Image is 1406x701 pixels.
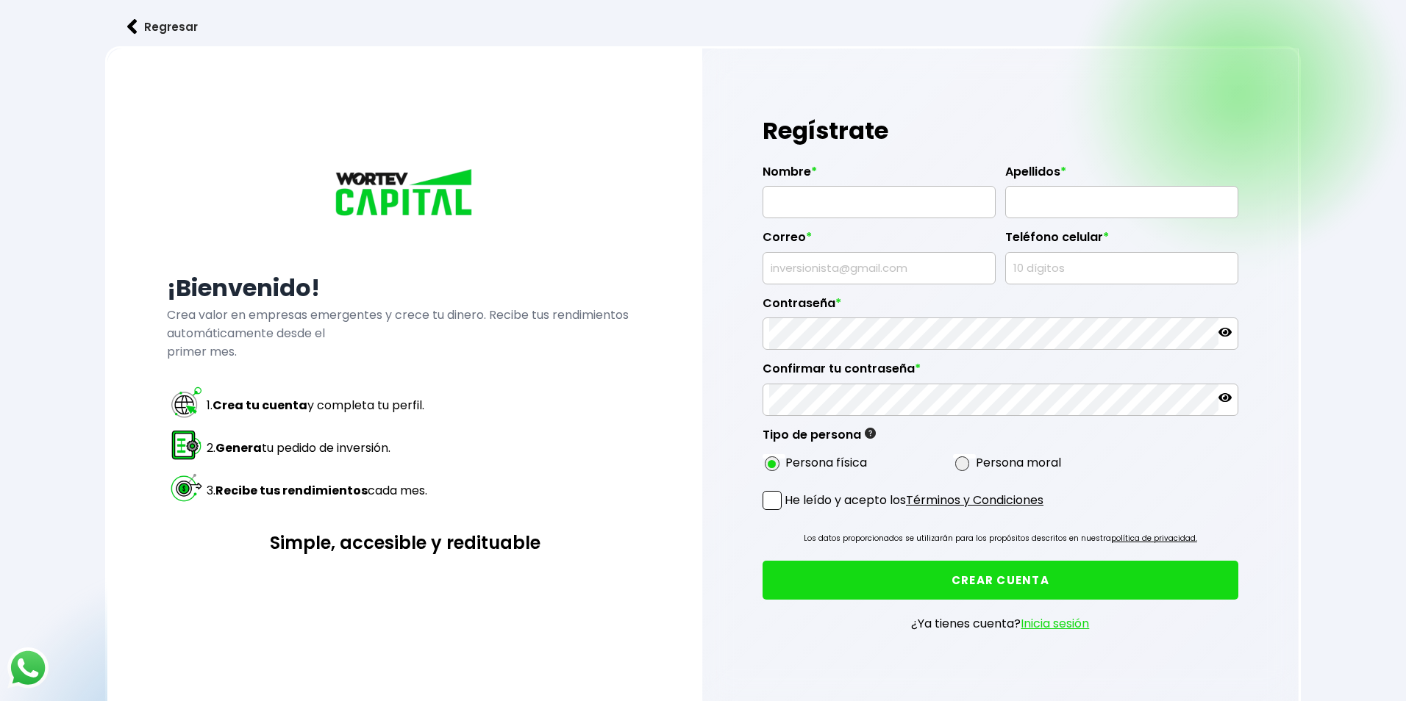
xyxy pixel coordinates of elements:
strong: Genera [215,439,262,456]
label: Correo [763,230,996,252]
img: logos_whatsapp-icon.242b2217.svg [7,647,49,689]
label: Apellidos [1005,165,1238,187]
label: Nombre [763,165,996,187]
img: logo_wortev_capital [332,167,479,221]
strong: Crea tu cuenta [213,397,307,414]
a: Términos y Condiciones [906,492,1043,508]
h1: Regístrate [763,109,1238,153]
h2: ¡Bienvenido! [167,270,643,306]
h3: Simple, accesible y redituable [167,530,643,556]
img: paso 1 [169,385,204,420]
label: Persona moral [976,453,1061,472]
p: Los datos proporcionados se utilizarán para los propósitos descritos en nuestra [804,531,1197,546]
td: 1. y completa tu perfil. [206,384,428,425]
button: CREAR CUENTA [763,561,1238,600]
img: paso 2 [169,428,204,462]
img: paso 3 [169,470,204,505]
a: flecha izquierdaRegresar [105,7,1300,46]
strong: Recibe tus rendimientos [215,482,368,499]
p: ¿Ya tienes cuenta? [911,614,1089,633]
label: Confirmar tu contraseña [763,362,1238,384]
label: Tipo de persona [763,428,876,450]
button: Regresar [105,7,220,46]
a: Inicia sesión [1021,615,1089,632]
p: Crea valor en empresas emergentes y crece tu dinero. Recibe tus rendimientos automáticamente desd... [167,306,643,361]
label: Contraseña [763,296,1238,318]
label: Teléfono celular [1005,230,1238,252]
input: 10 dígitos [1012,253,1232,284]
input: inversionista@gmail.com [769,253,989,284]
td: 3. cada mes. [206,470,428,511]
label: Persona física [785,453,867,472]
p: He leído y acepto los [785,491,1043,509]
img: gfR76cHglkPwleuBLjWdxeZVvX9Wp6JBDmjRYY8JYDQn16A2ICN00zLTgIroGa6qie5tIuWH7V3AapTKqzv+oMZsGfMUqL5JM... [865,428,876,439]
img: flecha izquierda [127,19,138,35]
td: 2. tu pedido de inversión. [206,427,428,468]
a: política de privacidad. [1111,533,1197,544]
